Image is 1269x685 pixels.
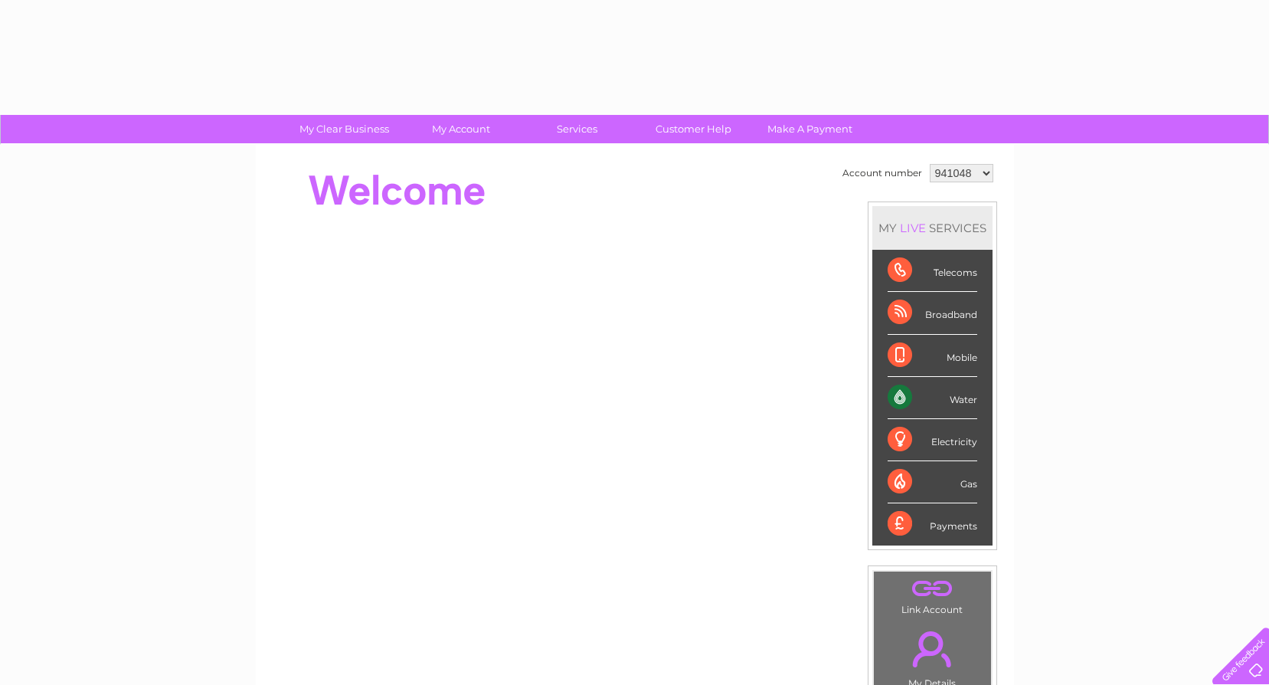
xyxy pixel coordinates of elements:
[514,115,640,143] a: Services
[888,335,977,377] div: Mobile
[747,115,873,143] a: Make A Payment
[888,377,977,419] div: Water
[888,503,977,545] div: Payments
[281,115,407,143] a: My Clear Business
[878,575,987,602] a: .
[878,622,987,676] a: .
[873,571,992,619] td: Link Account
[888,250,977,292] div: Telecoms
[397,115,524,143] a: My Account
[888,461,977,503] div: Gas
[872,206,993,250] div: MY SERVICES
[888,292,977,334] div: Broadband
[839,160,926,186] td: Account number
[888,419,977,461] div: Electricity
[897,221,929,235] div: LIVE
[630,115,757,143] a: Customer Help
